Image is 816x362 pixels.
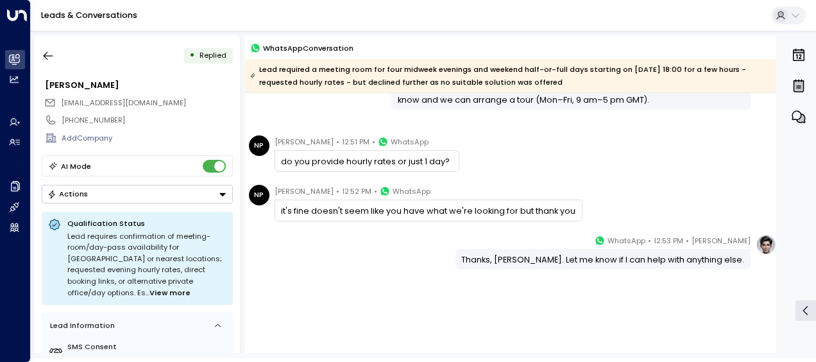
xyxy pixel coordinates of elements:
a: Leads & Conversations [41,10,137,21]
div: AddCompany [62,133,232,144]
span: WhatsApp Conversation [263,42,353,54]
span: 12:53 PM [654,234,683,247]
div: NP [249,135,269,156]
div: Lead requires confirmation of meeting-room/day-pass availability for [GEOGRAPHIC_DATA] or nearest... [67,231,226,299]
div: NP [249,185,269,205]
span: • [372,135,375,148]
span: [PERSON_NAME] [275,185,334,198]
span: WhatsApp [391,135,429,148]
span: 12:51 PM [342,135,370,148]
div: Lead Information [46,320,115,331]
span: 12:52 PM [342,185,371,198]
div: Button group with a nested menu [42,185,233,203]
button: Actions [42,185,233,203]
div: Actions [47,189,88,198]
span: • [648,234,651,247]
span: • [374,185,377,198]
span: [PERSON_NAME] [692,234,751,247]
div: [PHONE_NUMBER] [62,115,232,126]
span: nishchalp@gmail.com [61,98,186,108]
span: View more [149,288,191,299]
label: SMS Consent [67,341,228,352]
span: • [336,135,339,148]
img: profile-logo.png [756,234,776,255]
div: Thanks, [PERSON_NAME]. Let me know if I can help with anything else. [461,254,744,266]
p: Qualification Status [67,218,226,228]
div: Lead required a meeting room for four midweek evenings and weekend half-or-full days starting on ... [250,63,770,89]
span: • [336,185,339,198]
span: • [686,234,689,247]
span: Replied [200,50,226,60]
div: do you provide hourly rates or just 1 day? [281,155,452,168]
div: AI Mode [61,160,91,173]
span: [EMAIL_ADDRESS][DOMAIN_NAME] [61,98,186,108]
div: it's fine doesn't seem like you have what we're looking for but thank you [281,205,575,217]
div: [PERSON_NAME] [45,79,232,91]
span: [PERSON_NAME] [275,135,334,148]
div: • [189,46,195,65]
span: WhatsApp [393,185,430,198]
span: WhatsApp [608,234,645,247]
